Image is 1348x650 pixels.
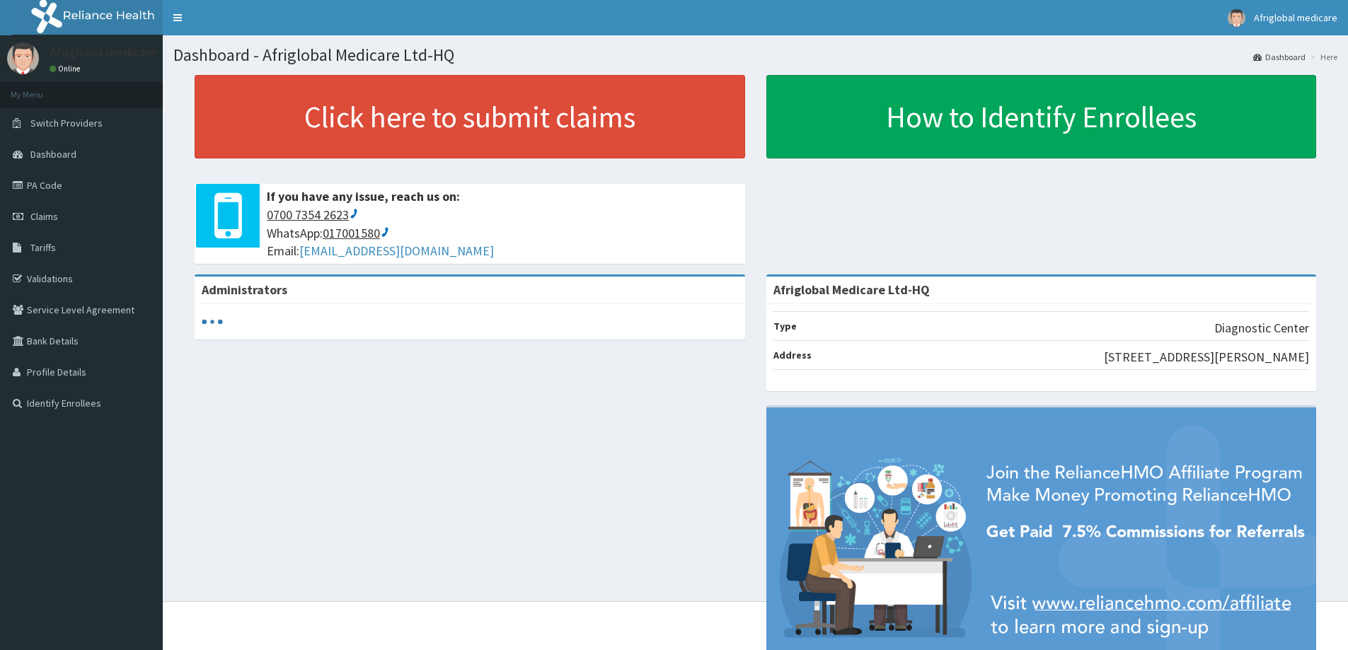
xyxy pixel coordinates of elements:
[1254,11,1337,24] span: Afriglobal medicare
[773,282,930,298] strong: Afriglobal Medicare Ltd-HQ
[773,320,797,332] b: Type
[30,148,76,161] span: Dashboard
[1104,348,1309,366] p: [STREET_ADDRESS][PERSON_NAME]
[267,207,359,223] ctc: Call 0700 7354 2623 with Linkus Desktop Client
[202,311,223,332] svg: audio-loading
[267,207,349,223] ctcspan: 0700 7354 2623
[267,206,738,260] span: WhatsApp: Email:
[30,210,58,223] span: Claims
[1214,319,1309,337] p: Diagnostic Center
[173,46,1337,64] h1: Dashboard - Afriglobal Medicare Ltd-HQ
[7,42,39,74] img: User Image
[202,282,287,298] b: Administrators
[195,75,745,158] a: Click here to submit claims
[1307,51,1337,63] li: Here
[50,64,83,74] a: Online
[267,188,460,204] b: If you have any issue, reach us on:
[30,241,56,254] span: Tariffs
[323,225,390,241] ctc: Call 017001580 with Linkus Desktop Client
[299,243,494,259] a: [EMAIL_ADDRESS][DOMAIN_NAME]
[766,75,1317,158] a: How to Identify Enrollees
[323,225,380,241] ctcspan: 017001580
[1228,9,1245,27] img: User Image
[30,117,103,129] span: Switch Providers
[1253,51,1306,63] a: Dashboard
[773,349,812,361] b: Address
[50,46,157,59] p: Afriglobal medicare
